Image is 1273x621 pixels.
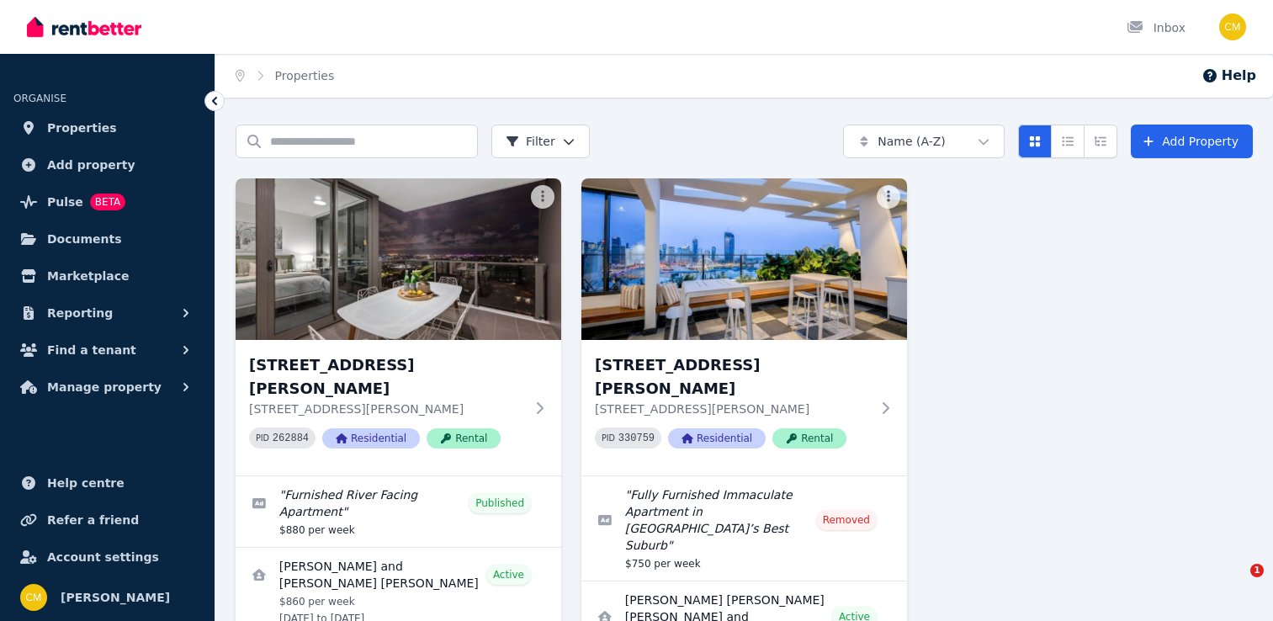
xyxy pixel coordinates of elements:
[1084,125,1117,158] button: Expanded list view
[1131,125,1253,158] a: Add Property
[13,111,201,145] a: Properties
[47,510,139,530] span: Refer a friend
[256,433,269,443] small: PID
[236,476,561,547] a: Edit listing: Furnished River Facing Apartment
[1018,125,1117,158] div: View options
[90,194,125,210] span: BETA
[13,503,201,537] a: Refer a friend
[13,540,201,574] a: Account settings
[47,155,135,175] span: Add property
[13,222,201,256] a: Documents
[1127,19,1185,36] div: Inbox
[273,433,309,444] code: 262884
[506,133,555,150] span: Filter
[236,178,561,340] img: 1010/37 Mayne Road, Bowen Hills
[236,178,561,475] a: 1010/37 Mayne Road, Bowen Hills[STREET_ADDRESS][PERSON_NAME][STREET_ADDRESS][PERSON_NAME]PID 2628...
[602,433,615,443] small: PID
[47,229,122,249] span: Documents
[249,353,524,401] h3: [STREET_ADDRESS][PERSON_NAME]
[618,433,655,444] code: 330759
[581,178,907,475] a: 1303/49 Cordelia Street, South Brisbane[STREET_ADDRESS][PERSON_NAME][STREET_ADDRESS][PERSON_NAME]...
[595,401,870,417] p: [STREET_ADDRESS][PERSON_NAME]
[13,93,66,104] span: ORGANISE
[13,333,201,367] button: Find a tenant
[1018,125,1052,158] button: Card view
[1219,13,1246,40] img: Chantelle Martin
[13,259,201,293] a: Marketplace
[47,303,113,323] span: Reporting
[1201,66,1256,86] button: Help
[1250,564,1264,577] span: 1
[1051,125,1085,158] button: Compact list view
[27,14,141,40] img: RentBetter
[13,148,201,182] a: Add property
[13,370,201,404] button: Manage property
[47,340,136,360] span: Find a tenant
[249,401,524,417] p: [STREET_ADDRESS][PERSON_NAME]
[322,428,420,448] span: Residential
[215,54,354,98] nav: Breadcrumb
[47,473,125,493] span: Help centre
[61,587,170,608] span: [PERSON_NAME]
[13,185,201,219] a: PulseBETA
[843,125,1005,158] button: Name (A-Z)
[47,118,117,138] span: Properties
[581,178,907,340] img: 1303/49 Cordelia Street, South Brisbane
[47,547,159,567] span: Account settings
[47,266,129,286] span: Marketplace
[595,353,870,401] h3: [STREET_ADDRESS][PERSON_NAME]
[772,428,846,448] span: Rental
[47,377,162,397] span: Manage property
[20,584,47,611] img: Chantelle Martin
[13,466,201,500] a: Help centre
[668,428,766,448] span: Residential
[13,296,201,330] button: Reporting
[531,185,554,209] button: More options
[878,133,946,150] span: Name (A-Z)
[427,428,501,448] span: Rental
[47,192,83,212] span: Pulse
[275,69,335,82] a: Properties
[491,125,590,158] button: Filter
[581,476,907,581] a: Edit listing: Fully Furnished Immaculate Apartment in Brisbane’s Best Suburb
[877,185,900,209] button: More options
[1216,564,1256,604] iframe: Intercom live chat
